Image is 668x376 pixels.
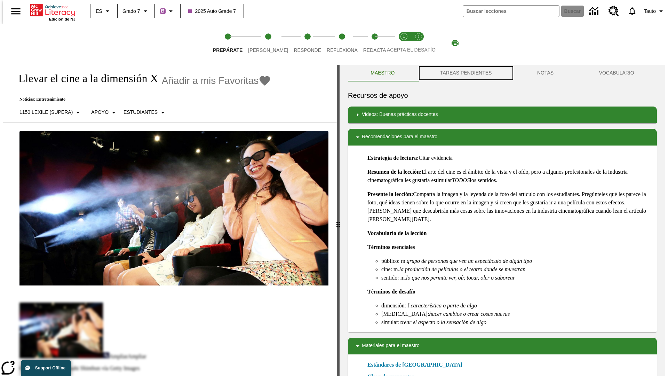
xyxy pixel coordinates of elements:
[358,24,392,62] button: Redacta step 5 of 5
[367,190,651,224] p: Comparta la imagen y la leyenda de la foto del artículo con los estudiantes. Pregúnteles qué les ...
[367,191,411,197] strong: Presente la lección
[367,361,467,369] a: Estándares de [GEOGRAPHIC_DATA]
[162,75,259,86] span: Añadir a mis Favoritas
[362,133,437,141] p: Recomendaciones para el maestro
[463,6,559,17] input: Buscar campo
[337,65,340,376] div: Pulsa la tecla de intro o la barra espaciadora y luego presiona las flechas de derecha e izquierd...
[417,65,515,81] button: TAREAS PENDIENTES
[122,8,140,15] span: Grado 7
[242,24,294,62] button: Lee step 2 of 5
[406,275,515,281] em: lo que nos permite ver, oír, tocar, oler o saborear
[188,8,236,15] span: 2025 Auto Grade 7
[30,2,75,21] div: Portada
[340,65,665,376] div: activity
[408,24,429,62] button: Acepta el desafío contesta step 2 of 2
[19,131,328,285] img: El panel situado frente a los asientos rocía con agua nebulizada al feliz público en un cine equi...
[248,47,288,53] span: [PERSON_NAME]
[11,72,158,85] h1: Llevar el cine a la dimensión X
[399,266,526,272] em: la producción de películas o el teatro donde se muestran
[367,230,427,236] strong: Vocabulario de la lección
[641,5,668,17] button: Perfil/Configuración
[367,244,415,250] strong: Términos esenciales
[348,65,657,81] div: Instructional Panel Tabs
[91,109,109,116] p: Apoyo
[11,97,271,102] p: Noticias: Entretenimiento
[403,35,405,38] text: 1
[399,319,486,325] em: crear el aspecto o la sensación de algo
[213,47,242,53] span: Prepárate
[407,258,532,264] em: grupo de personas que ven un espectáculo de algún tipo
[348,129,657,146] div: Recomendaciones para el maestro
[162,75,271,87] button: Añadir a mis Favoritas - Llevar el cine a la dimensión X
[515,65,576,81] button: NOTAS
[348,338,657,354] div: Materiales para el maestro
[411,191,413,197] strong: :
[394,24,414,62] button: Acepta el desafío lee step 1 of 2
[576,65,657,81] button: VOCABULARIO
[411,303,477,308] em: característica o parte de algo
[362,342,420,350] p: Materiales para el maestro
[381,310,651,318] li: [MEDICAL_DATA]:
[387,47,436,53] span: ACEPTA EL DESAFÍO
[17,106,85,119] button: Seleccione Lexile, 1150 Lexile (Supera)
[93,5,115,17] button: Lenguaje: ES, Selecciona un idioma
[96,8,102,15] span: ES
[21,360,71,376] button: Support Offline
[161,7,165,15] span: B
[444,37,466,49] button: Imprimir
[3,65,337,373] div: reading
[348,65,417,81] button: Maestro
[381,257,651,265] li: público: m.
[288,24,327,62] button: Responde step 3 of 5
[348,107,657,123] div: Videos: Buenas prácticas docentes
[348,90,657,101] h6: Recursos de apoyo
[367,169,422,175] strong: Resumen de la lección:
[207,24,248,62] button: Prepárate step 1 of 5
[6,1,26,22] button: Abrir el menú lateral
[429,311,510,317] em: hacer cambios o crear cosas nuevas
[321,24,363,62] button: Reflexiona step 4 of 5
[381,274,651,282] li: sentido: m.
[49,17,75,21] span: Edición de NJ
[381,265,651,274] li: cine: m.
[367,154,651,162] p: Citar evidencia
[381,318,651,327] li: simular:
[121,106,170,119] button: Seleccionar estudiante
[157,5,178,17] button: Boost El color de la clase es morado/púrpura. Cambiar el color de la clase.
[19,109,73,116] p: 1150 Lexile (Supera)
[604,2,623,21] a: Centro de recursos, Se abrirá en una pestaña nueva.
[367,289,415,295] strong: Términos de desafío
[88,106,121,119] button: Tipo de apoyo, Apoyo
[367,155,419,161] strong: Estrategia de lectura:
[363,47,386,53] span: Redacta
[294,47,321,53] span: Responde
[381,301,651,310] li: dimensión: f.
[417,35,419,38] text: 2
[585,2,604,21] a: Centro de información
[623,2,641,20] a: Notificaciones
[644,8,656,15] span: Tauto
[367,168,651,185] p: El arte del cine es el ámbito de la vista y el oído, pero a algunos profesionales de la industria...
[362,111,438,119] p: Videos: Buenas prácticas docentes
[124,109,158,116] p: Estudiantes
[327,47,358,53] span: Reflexiona
[120,5,152,17] button: Grado: Grado 7, Elige un grado
[35,366,65,370] span: Support Offline
[452,177,470,183] em: TODOS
